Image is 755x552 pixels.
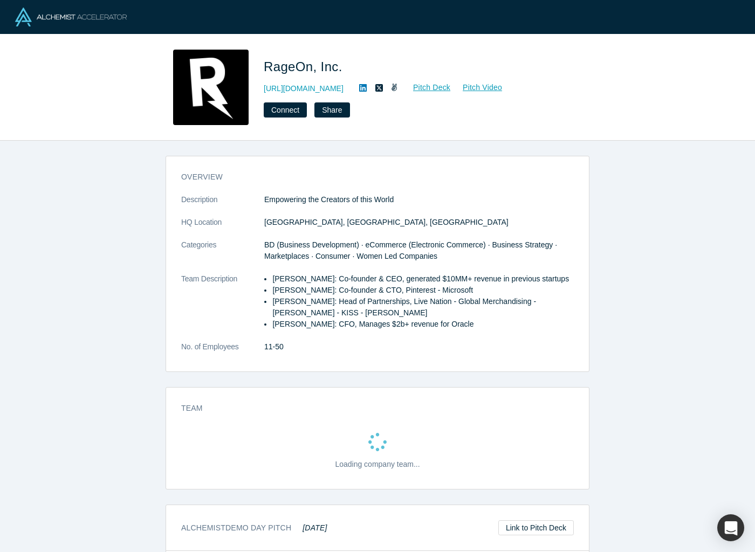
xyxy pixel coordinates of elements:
p: Empowering the Creators of this World [264,194,574,205]
h3: Alchemist Demo Day Pitch [181,522,327,534]
h3: Team [181,403,559,414]
button: Share [314,102,349,118]
img: RageOn, Inc.'s Logo [173,50,249,125]
li: [PERSON_NAME]: Co-founder & CTO, Pinterest - Microsoft [272,285,574,296]
p: Loading company team... [335,459,420,470]
dt: No. of Employees [181,341,264,364]
img: Alchemist Logo [15,8,127,26]
dt: Categories [181,239,264,273]
a: Link to Pitch Deck [498,520,574,535]
dt: Description [181,194,264,217]
span: RageOn, Inc. [264,59,346,74]
li: [PERSON_NAME]: CFO, Manages $2b+ revenue for Oracle [272,319,574,330]
dt: Team Description [181,273,264,341]
a: Pitch Deck [401,81,451,94]
h3: overview [181,171,559,183]
dt: HQ Location [181,217,264,239]
dd: [GEOGRAPHIC_DATA], [GEOGRAPHIC_DATA], [GEOGRAPHIC_DATA] [264,217,574,228]
a: Pitch Video [451,81,503,94]
span: BD (Business Development) · eCommerce (Electronic Commerce) · Business Strategy · Marketplaces · ... [264,240,557,260]
dd: 11-50 [264,341,574,353]
li: [PERSON_NAME]: Head of Partnerships, Live Nation - Global Merchandising - [PERSON_NAME] - KISS - ... [272,296,574,319]
li: [PERSON_NAME]: Co-founder & CEO, generated $10MM+ revenue in previous startups [272,273,574,285]
a: [URL][DOMAIN_NAME] [264,83,344,94]
em: [DATE] [303,523,327,532]
button: Connect [264,102,307,118]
